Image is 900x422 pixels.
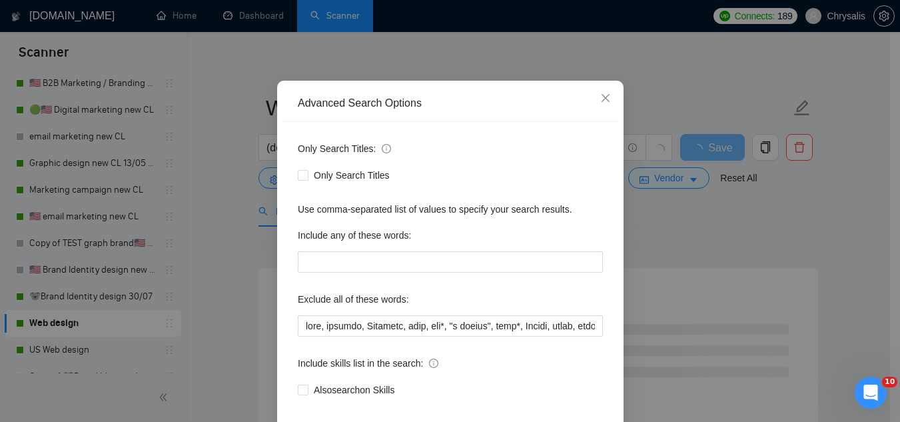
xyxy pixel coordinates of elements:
[600,93,611,103] span: close
[882,377,897,387] span: 10
[308,168,395,183] span: Only Search Titles
[298,96,603,111] div: Advanced Search Options
[298,289,409,310] label: Exclude all of these words:
[298,225,411,246] label: Include any of these words:
[382,144,391,153] span: info-circle
[298,202,603,217] div: Use comma-separated list of values to specify your search results.
[429,359,438,368] span: info-circle
[855,377,887,409] iframe: Intercom live chat
[298,356,438,371] span: Include skills list in the search:
[588,81,624,117] button: Close
[308,383,400,397] span: Also search on Skills
[298,141,391,156] span: Only Search Titles:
